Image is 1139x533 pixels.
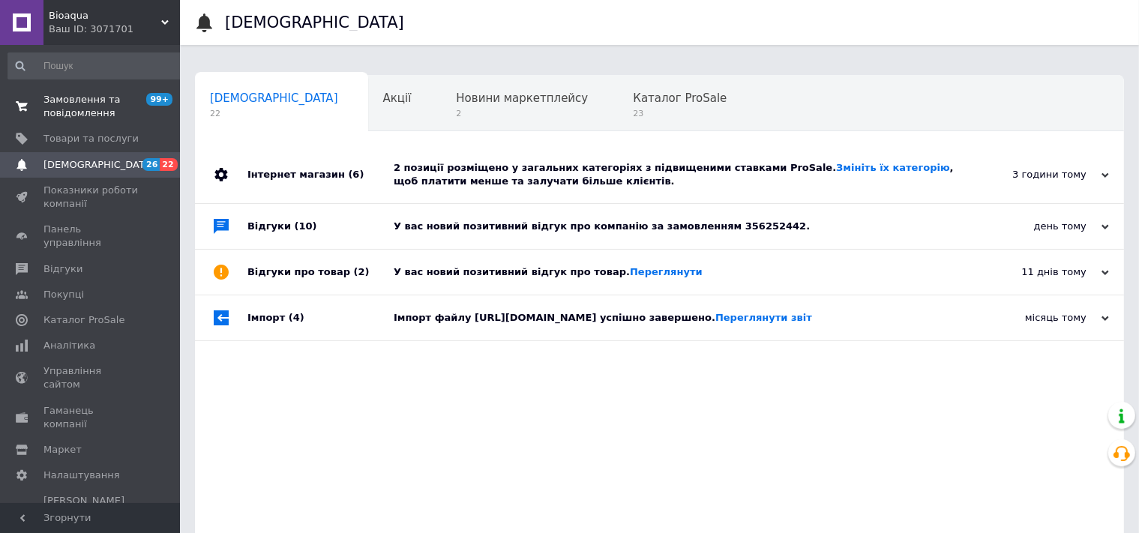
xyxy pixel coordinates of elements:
span: Bioaqua [49,9,161,22]
span: Управління сайтом [43,364,139,391]
span: Замовлення та повідомлення [43,93,139,120]
span: Акції [383,91,412,105]
div: У вас новий позитивний відгук про товар. [394,265,959,279]
div: день тому [959,220,1109,233]
span: Панель управління [43,223,139,250]
a: Переглянути звіт [715,312,812,323]
h1: [DEMOGRAPHIC_DATA] [225,13,404,31]
span: Налаштування [43,469,120,482]
span: Показники роботи компанії [43,184,139,211]
span: Каталог ProSale [633,91,727,105]
div: Відгуки про товар [247,250,394,295]
span: (10) [295,220,317,232]
div: 2 позиції розміщено у загальних категоріях з підвищеними ставками ProSale. , щоб платити менше та... [394,161,959,188]
span: Аналітика [43,339,95,352]
a: Змініть їх категорію [836,162,949,173]
span: Покупці [43,288,84,301]
span: 22 [210,108,338,119]
span: 23 [633,108,727,119]
input: Пошук [7,52,185,79]
span: Каталог ProSale [43,313,124,327]
div: Імпорт файлу [URL][DOMAIN_NAME] успішно завершено. [394,311,959,325]
div: 3 години тому [959,168,1109,181]
span: Маркет [43,443,82,457]
span: Відгуки [43,262,82,276]
span: 2 [456,108,588,119]
span: 99+ [146,93,172,106]
span: [DEMOGRAPHIC_DATA] [43,158,154,172]
div: Інтернет магазин [247,146,394,203]
span: (4) [289,312,304,323]
div: місяць тому [959,311,1109,325]
div: Ваш ID: 3071701 [49,22,180,36]
span: [DEMOGRAPHIC_DATA] [210,91,338,105]
span: 26 [142,158,160,171]
div: Відгуки [247,204,394,249]
span: 22 [160,158,177,171]
a: Переглянути [630,266,703,277]
div: Імпорт [247,295,394,340]
span: Новини маркетплейсу [456,91,588,105]
span: (6) [348,169,364,180]
span: Товари та послуги [43,132,139,145]
div: 11 днів тому [959,265,1109,279]
span: (2) [354,266,370,277]
div: У вас новий позитивний відгук про компанію за замовленням 356252442. [394,220,959,233]
span: Гаманець компанії [43,404,139,431]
